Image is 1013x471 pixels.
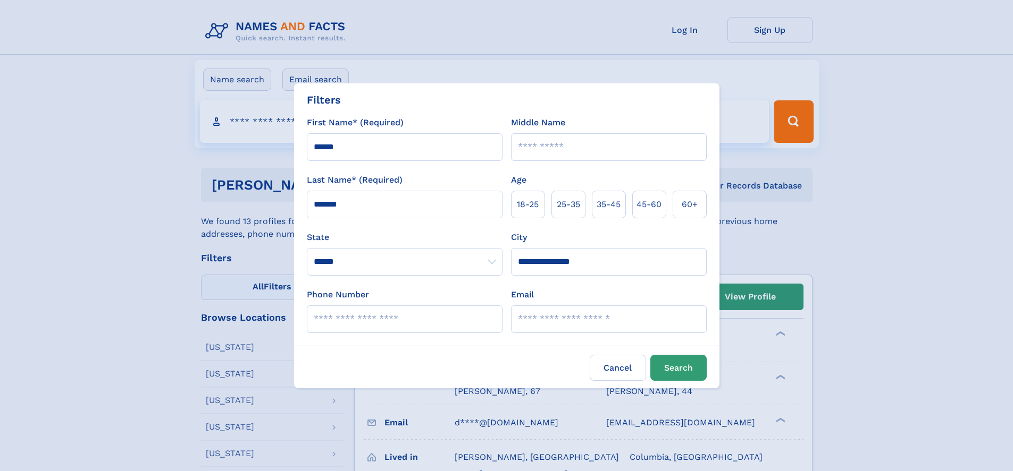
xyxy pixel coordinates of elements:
[637,198,662,211] span: 45‑60
[307,116,404,129] label: First Name* (Required)
[597,198,621,211] span: 35‑45
[307,92,341,108] div: Filters
[307,231,503,244] label: State
[682,198,698,211] span: 60+
[307,174,403,186] label: Last Name* (Required)
[511,116,565,129] label: Middle Name
[307,288,369,301] label: Phone Number
[590,355,646,381] label: Cancel
[557,198,580,211] span: 25‑35
[511,288,534,301] label: Email
[517,198,539,211] span: 18‑25
[511,174,526,186] label: Age
[511,231,527,244] label: City
[650,355,707,381] button: Search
